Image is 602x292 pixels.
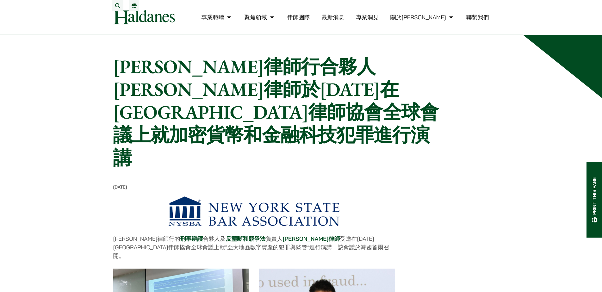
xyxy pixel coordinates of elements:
h1: [PERSON_NAME]律師行合夥人[PERSON_NAME]律師於[DATE]在[GEOGRAPHIC_DATA]律師協會全球會議上就加密貨幣和金融科技犯罪進行演講 [113,55,442,169]
a: 聚焦領域 [244,14,276,21]
a: Switch to 繁 [132,3,137,8]
a: [PERSON_NAME]律師 [282,235,340,242]
time: [DATE] [113,184,127,190]
a: 專業範疇 [201,14,233,21]
a: 聯繫我們 [466,14,489,21]
img: Logo of Haldanes [113,10,175,24]
p: [PERSON_NAME]律師行的 合夥人及 負責人 受邀在[DATE][GEOGRAPHIC_DATA]律師協會全球會議上就“亞太地區數字資產的犯罪與監管”進行演講，該會議於韓國首爾召開。 [113,234,395,260]
a: 反壟斷和競爭法 [226,235,265,242]
a: 律師團隊 [287,14,310,21]
a: 刑事辯護 [180,235,203,242]
a: 專業洞見 [356,14,379,21]
a: 最新消息 [321,14,344,21]
a: 關於何敦 [390,14,455,21]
